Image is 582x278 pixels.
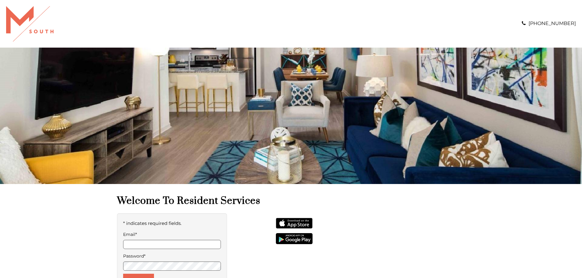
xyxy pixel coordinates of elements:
h1: Welcome to Resident Services [117,195,465,207]
img: A graphic with a red M and the word SOUTH. [6,6,53,42]
a: [PHONE_NUMBER] [529,20,576,26]
img: App Store [276,218,313,229]
label: Email* [123,230,221,238]
p: * indicates required fields. [123,219,221,227]
img: Get it on Google Play [276,233,313,244]
label: Password* [123,252,221,260]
